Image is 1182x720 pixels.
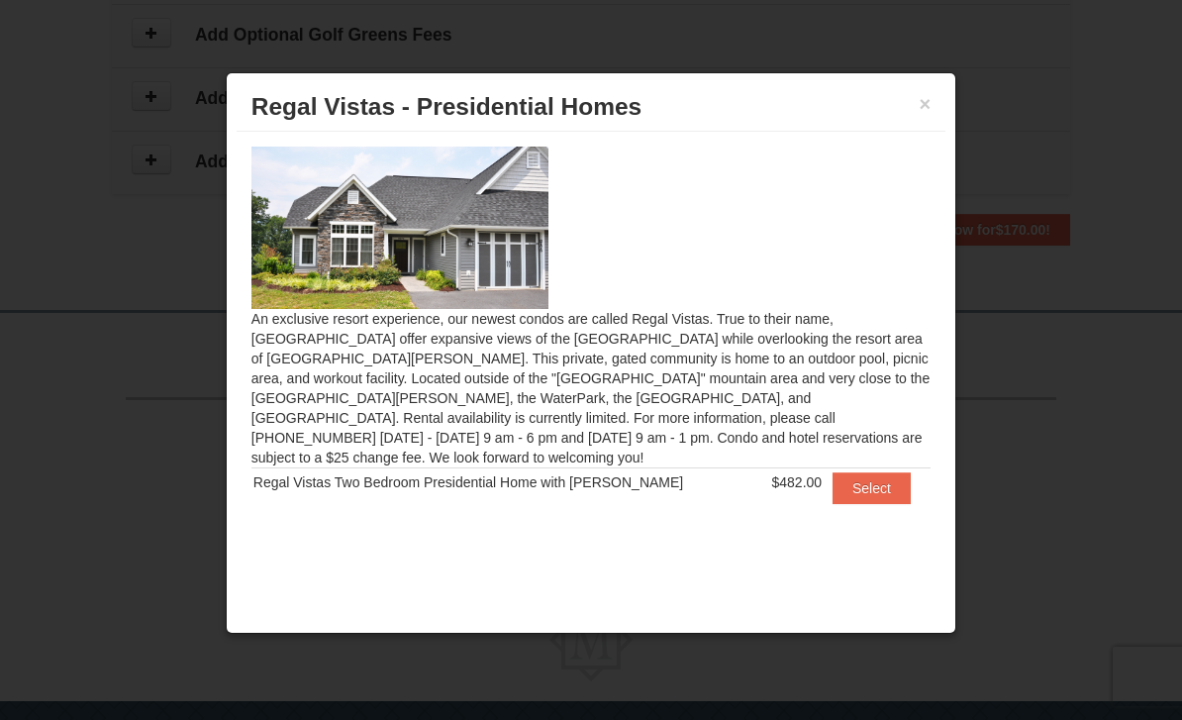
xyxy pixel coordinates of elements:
button: × [920,94,932,114]
img: 19218991-1-902409a9.jpg [251,147,548,309]
button: Select [833,472,911,504]
div: Regal Vistas Two Bedroom Presidential Home with [PERSON_NAME] [253,472,758,492]
span: Regal Vistas - Presidential Homes [251,93,641,120]
span: $482.00 [771,474,822,490]
div: An exclusive resort experience, our newest condos are called Regal Vistas. True to their name, [G... [237,132,945,544]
